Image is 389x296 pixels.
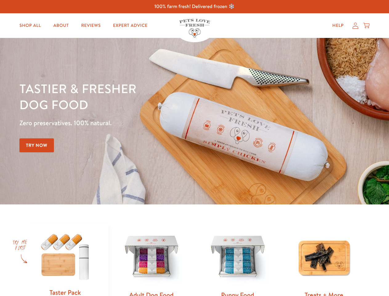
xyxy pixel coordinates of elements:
a: Try Now [19,138,54,152]
a: Help [327,19,349,32]
img: Pets Love Fresh [179,19,210,38]
a: Shop All [14,19,46,32]
a: About [48,19,74,32]
a: Expert Advice [108,19,152,32]
h1: Tastier & fresher dog food [19,80,253,113]
a: Reviews [76,19,105,32]
p: Zero preservatives. 100% natural. [19,117,253,129]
